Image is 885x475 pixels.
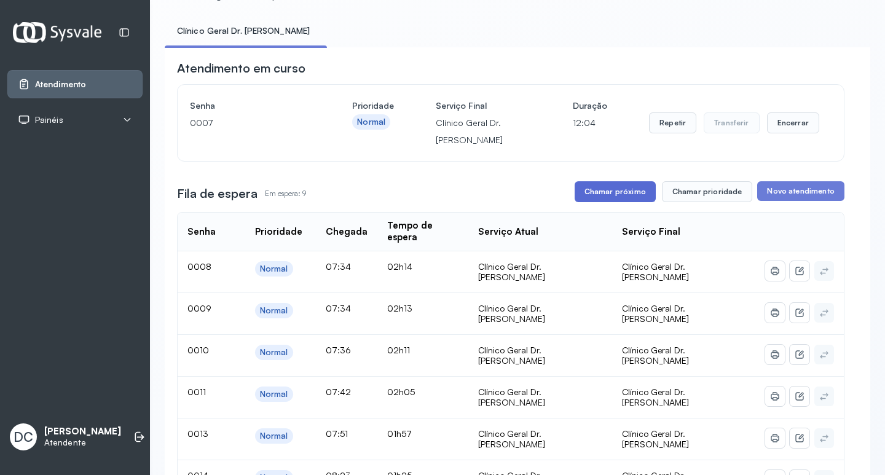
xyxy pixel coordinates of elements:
div: Senha [187,226,216,238]
span: 01h57 [387,428,412,439]
span: 0009 [187,303,211,313]
span: Clínico Geral Dr. [PERSON_NAME] [622,428,689,450]
button: Chamar próximo [575,181,656,202]
img: Logotipo do estabelecimento [13,22,101,42]
span: 0010 [187,345,209,355]
a: Clínico Geral Dr. [PERSON_NAME] [165,21,322,41]
p: Clínico Geral Dr. [PERSON_NAME] [436,114,531,149]
button: Repetir [649,112,696,133]
h3: Atendimento em curso [177,60,305,77]
span: 07:36 [326,345,351,355]
span: Clínico Geral Dr. [PERSON_NAME] [622,261,689,283]
span: 07:42 [326,387,351,397]
h4: Serviço Final [436,97,531,114]
span: 0013 [187,428,208,439]
h3: Fila de espera [177,185,258,202]
p: Atendente [44,438,121,448]
div: Normal [357,117,385,127]
div: Normal [260,431,288,441]
span: Clínico Geral Dr. [PERSON_NAME] [622,387,689,408]
div: Normal [260,264,288,274]
span: 02h05 [387,387,415,397]
h4: Senha [190,97,310,114]
div: Tempo de espera [387,220,458,243]
button: Novo atendimento [757,181,844,201]
div: Normal [260,347,288,358]
h4: Prioridade [352,97,394,114]
button: Chamar prioridade [662,181,753,202]
div: Prioridade [255,226,302,238]
span: Clínico Geral Dr. [PERSON_NAME] [622,345,689,366]
span: 07:34 [326,303,351,313]
span: 0011 [187,387,206,397]
p: 12:04 [573,114,607,132]
p: 0007 [190,114,310,132]
span: Clínico Geral Dr. [PERSON_NAME] [622,303,689,324]
span: 02h11 [387,345,410,355]
button: Encerrar [767,112,819,133]
span: 07:34 [326,261,351,272]
button: Transferir [704,112,760,133]
span: 02h13 [387,303,412,313]
span: 02h14 [387,261,412,272]
span: 0008 [187,261,211,272]
a: Atendimento [18,78,132,90]
h4: Duração [573,97,607,114]
div: Serviço Final [622,226,680,238]
p: Em espera: 9 [265,185,306,202]
div: Clínico Geral Dr. [PERSON_NAME] [478,345,602,366]
p: [PERSON_NAME] [44,426,121,438]
div: Chegada [326,226,368,238]
span: 07:51 [326,428,348,439]
div: Clínico Geral Dr. [PERSON_NAME] [478,261,602,283]
div: Normal [260,389,288,399]
div: Clínico Geral Dr. [PERSON_NAME] [478,428,602,450]
div: Normal [260,305,288,316]
div: Serviço Atual [478,226,538,238]
span: Atendimento [35,79,86,90]
span: Painéis [35,115,63,125]
div: Clínico Geral Dr. [PERSON_NAME] [478,387,602,408]
div: Clínico Geral Dr. [PERSON_NAME] [478,303,602,324]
